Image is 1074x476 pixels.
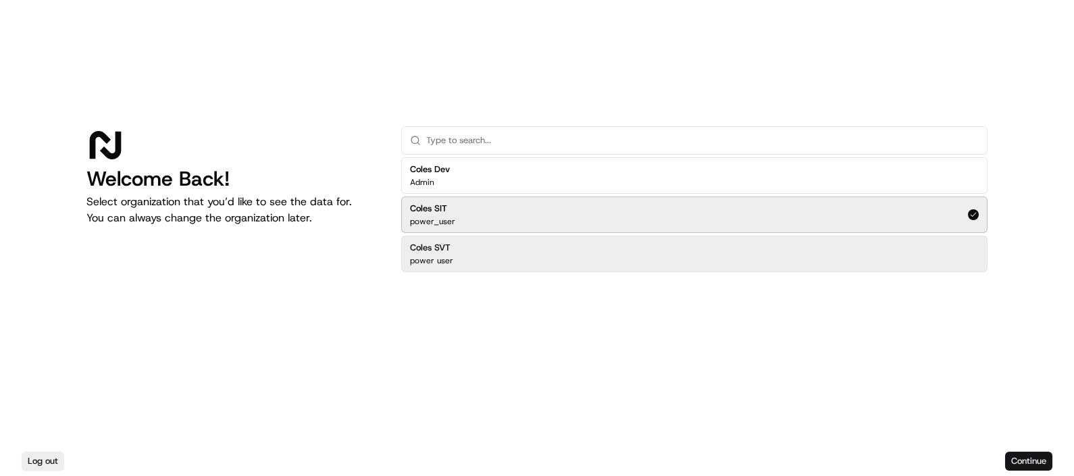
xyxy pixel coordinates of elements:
[410,242,453,254] h2: Coles SVT
[86,167,380,191] h1: Welcome Back!
[410,216,455,227] p: power_user
[410,163,450,176] h2: Coles Dev
[1005,452,1052,471] button: Continue
[410,177,434,188] p: Admin
[426,127,979,154] input: Type to search...
[22,452,64,471] button: Log out
[86,194,380,226] p: Select organization that you’d like to see the data for. You can always change the organization l...
[410,255,453,266] p: power user
[410,203,455,215] h2: Coles SIT
[401,155,988,275] div: Suggestions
